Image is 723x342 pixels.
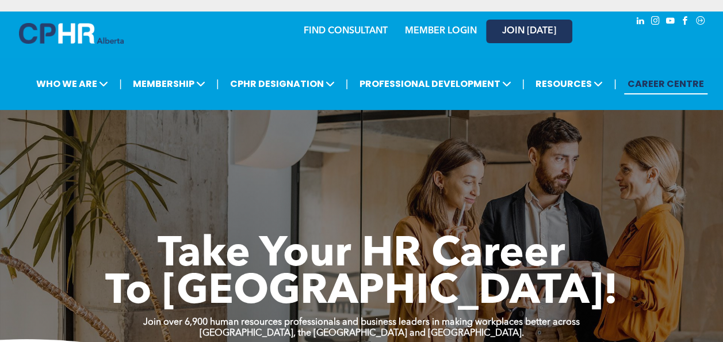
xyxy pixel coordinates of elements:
li: | [614,72,617,96]
a: facebook [679,14,692,30]
a: linkedin [634,14,647,30]
strong: Join over 6,900 human resources professionals and business leaders in making workplaces better ac... [143,318,580,327]
li: | [346,72,349,96]
span: Take Your HR Career [158,234,565,276]
li: | [216,72,219,96]
a: JOIN [DATE] [486,20,572,43]
strong: [GEOGRAPHIC_DATA], the [GEOGRAPHIC_DATA] and [GEOGRAPHIC_DATA]. [200,329,524,338]
a: FIND CONSULTANT [304,26,388,36]
a: Social network [694,14,707,30]
img: A blue and white logo for cp alberta [19,23,124,44]
a: MEMBER LOGIN [405,26,477,36]
span: MEMBERSHIP [129,73,209,94]
a: CAREER CENTRE [624,73,707,94]
li: | [119,72,122,96]
a: youtube [664,14,677,30]
li: | [522,72,525,96]
span: WHO WE ARE [33,73,112,94]
span: To [GEOGRAPHIC_DATA]! [105,272,618,313]
span: RESOURCES [532,73,606,94]
a: instagram [649,14,662,30]
span: PROFESSIONAL DEVELOPMENT [355,73,514,94]
span: CPHR DESIGNATION [227,73,338,94]
span: JOIN [DATE] [502,26,556,37]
